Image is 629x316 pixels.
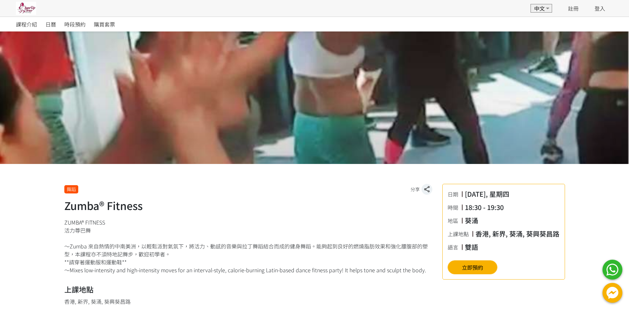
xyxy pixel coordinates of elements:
[16,20,37,28] span: 課程介紹
[64,218,432,274] div: ZUMBA® FITNESS 活力尊巴舞 ～Zumba 來自熱情的中南美洲，以輕鬆派對氣氛下，將活力、動感的音樂與拉丁舞蹈結合而成的健身舞蹈。能夠起到良好的燃燒脂肪效果和強化腰腹部的塑型，本課程...
[16,17,37,31] a: 課程介紹
[64,20,86,28] span: 時段預約
[64,185,78,193] div: 舞蹈
[475,229,559,239] div: 香港, 新界, 葵涌, 葵興葵昌路
[448,203,462,211] div: 時間
[595,4,605,12] a: 登入
[45,17,56,31] a: 日曆
[64,17,86,31] a: 時段預約
[568,4,579,12] a: 註冊
[465,189,509,199] div: [DATE], 星期四
[94,20,115,28] span: 購買套票
[64,197,432,213] h1: Zumba® Fitness
[64,284,432,295] h2: 上課地點
[94,17,115,31] a: 購買套票
[465,242,478,252] div: 雙語
[448,217,462,225] div: 地區
[410,186,420,193] span: 分享
[45,20,56,28] span: 日曆
[465,216,478,226] div: 葵涌
[448,260,497,274] button: 立即預約
[448,190,462,198] div: 日期
[448,243,462,251] div: 語言
[16,2,36,15] img: pwrjsa6bwyY3YIpa3AKFwK20yMmKifvYlaMXwTp1.jpg
[448,230,472,238] div: 上課地點
[64,297,432,305] div: 香港, 新界, 葵涌, 葵興葵昌路
[465,202,504,212] div: 18:30 - 19:30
